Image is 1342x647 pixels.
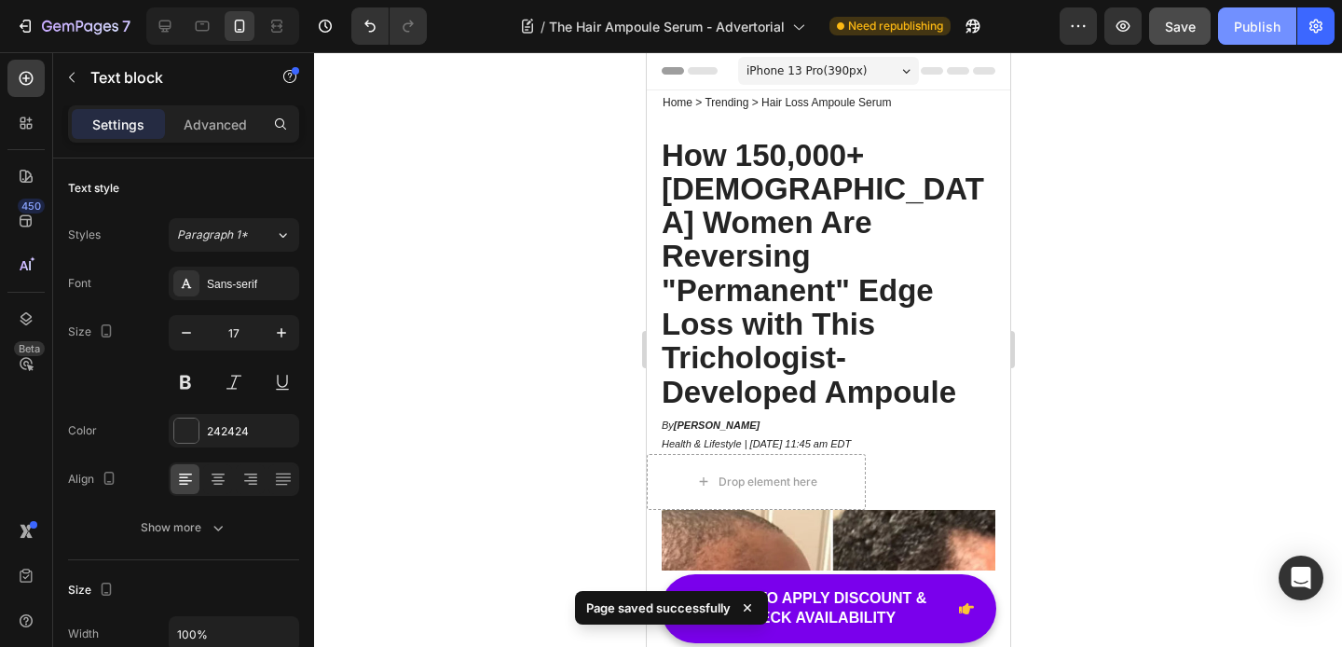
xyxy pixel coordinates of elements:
span: Paragraph 1* [177,227,248,243]
p: Advanced [184,115,247,134]
button: Show more [68,511,299,544]
a: CLICK TO APPLY DISCOUNT & CHECK AVAILABILITY [14,522,349,591]
p: 7 [122,15,130,37]
p: Settings [92,115,144,134]
span: Need republishing [848,18,943,34]
button: 7 [7,7,139,45]
iframe: To enrich screen reader interactions, please activate Accessibility in Grammarly extension settings [647,52,1010,647]
div: Sans-serif [207,276,294,293]
div: Align [68,467,120,492]
p: Page saved successfully [586,599,731,617]
div: Show more [141,518,227,537]
div: Publish [1234,17,1280,36]
span: The Hair Ampoule Serum - Advertorial [549,17,785,36]
div: Color [68,422,97,439]
div: Font [68,275,91,292]
div: Size [68,320,117,345]
div: Styles [68,227,101,243]
div: Beta [14,341,45,356]
button: Save [1149,7,1211,45]
div: 450 [18,199,45,213]
button: Paragraph 1* [169,218,299,252]
div: Width [68,626,99,642]
p: Text block [90,66,249,89]
div: Open Intercom Messenger [1279,556,1323,600]
span: CLICK TO APPLY DISCOUNT & CHECK AVAILABILITY [62,538,281,573]
span: Save [1165,19,1196,34]
div: Undo/Redo [351,7,427,45]
div: Text style [68,180,119,197]
span: / [541,17,545,36]
div: 242424 [207,423,294,440]
button: Publish [1218,7,1296,45]
div: Size [68,578,117,603]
